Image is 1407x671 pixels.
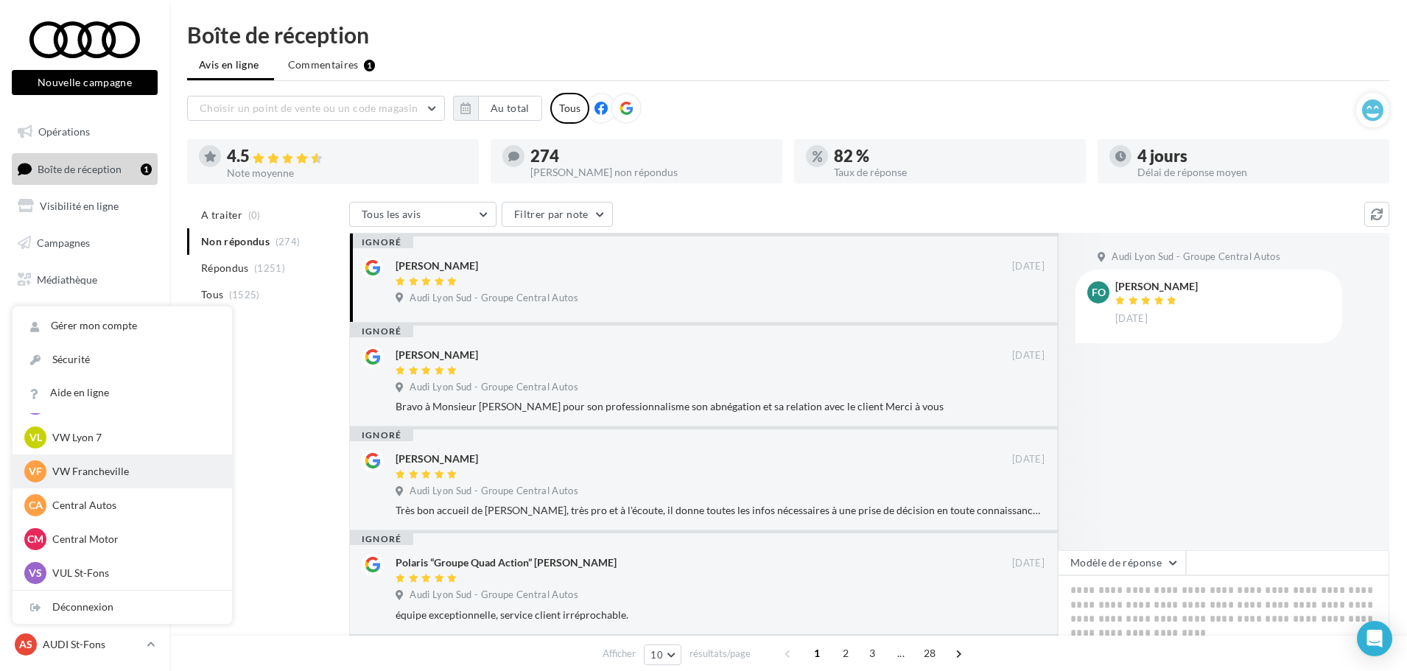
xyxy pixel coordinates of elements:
div: ignoré [350,429,413,441]
p: VUL St-Fons [52,566,214,580]
div: [PERSON_NAME] non répondus [530,167,771,178]
span: VF [29,464,42,479]
div: 4.5 [227,148,467,165]
span: Choisir un point de vente ou un code magasin [200,102,418,114]
a: Boîte de réception1 [9,153,161,185]
div: 1 [364,60,375,71]
span: Audi Lyon Sud - Groupe Central Autos [410,381,578,394]
a: Gérer mon compte [13,309,232,342]
div: ignoré [350,236,413,248]
button: Tous les avis [349,202,497,227]
a: Aide en ligne [13,376,232,410]
button: Au total [453,96,542,121]
div: 82 % [834,148,1074,164]
span: 3 [860,642,884,665]
button: Choisir un point de vente ou un code magasin [187,96,445,121]
span: [DATE] [1012,260,1045,273]
span: CA [29,498,43,513]
div: Bravo à Monsieur [PERSON_NAME] pour son professionnalisme son abnégation et sa relation avec le c... [396,399,1045,414]
div: Taux de réponse [834,167,1074,178]
a: Visibilité en ligne [9,191,161,222]
a: AS AUDI St-Fons [12,630,158,658]
button: Modèle de réponse [1058,550,1186,575]
span: (1525) [229,289,260,301]
span: [DATE] [1012,349,1045,362]
div: [PERSON_NAME] [396,452,478,466]
div: Note moyenne [227,168,467,178]
div: [PERSON_NAME] [1115,281,1198,292]
p: VW Francheville [52,464,214,479]
span: AS [19,637,32,652]
span: Visibilité en ligne [40,200,119,212]
a: Médiathèque [9,264,161,295]
a: Opérations [9,116,161,147]
span: CM [27,532,43,547]
span: ... [889,642,913,665]
span: (0) [248,209,261,221]
div: [PERSON_NAME] [396,259,478,273]
span: Commentaires [288,57,359,72]
span: [DATE] [1115,312,1148,326]
button: Filtrer par note [502,202,613,227]
div: [PERSON_NAME] [396,348,478,362]
div: ignoré [350,533,413,545]
a: Sécurité [13,343,232,376]
p: Central Motor [52,532,214,547]
div: Délai de réponse moyen [1137,167,1378,178]
div: Tous [550,93,589,124]
span: Tous [201,287,223,302]
span: FO [1092,285,1106,300]
span: [DATE] [1012,453,1045,466]
button: Nouvelle campagne [12,70,158,95]
div: Boîte de réception [187,24,1389,46]
div: Très bon accueil de [PERSON_NAME], très pro et à l'écoute, il donne toutes les infos nécessaires ... [396,503,1045,518]
span: VL [29,430,42,445]
span: A traiter [201,208,242,222]
span: Audi Lyon Sud - Groupe Central Autos [1112,250,1280,264]
span: (1251) [254,262,285,274]
span: 2 [834,642,857,665]
span: Boîte de réception [38,162,122,175]
span: Opérations [38,125,90,138]
div: Open Intercom Messenger [1357,621,1392,656]
p: VW Lyon 7 [52,430,214,445]
a: PLV et print personnalisable [9,301,161,344]
button: Au total [478,96,542,121]
div: Polaris “Groupe Quad Action” [PERSON_NAME] [396,555,617,570]
span: Médiathèque [37,273,97,285]
span: Afficher [603,647,636,661]
a: Campagnes [9,228,161,259]
div: 4 jours [1137,148,1378,164]
span: Tous les avis [362,208,421,220]
span: Audi Lyon Sud - Groupe Central Autos [410,485,578,498]
span: résultats/page [690,647,751,661]
button: 10 [644,644,681,665]
span: 28 [918,642,942,665]
div: 1 [141,164,152,175]
span: VS [29,566,42,580]
span: Répondus [201,261,249,275]
span: Audi Lyon Sud - Groupe Central Autos [410,589,578,602]
div: 274 [530,148,771,164]
div: équipe exceptionnelle, service client irréprochable. [396,608,1045,622]
div: Déconnexion [13,591,232,624]
p: Central Autos [52,498,214,513]
span: 1 [805,642,829,665]
span: [DATE] [1012,557,1045,570]
span: Campagnes [37,236,90,249]
div: ignoré [350,326,413,337]
span: Audi Lyon Sud - Groupe Central Autos [410,292,578,305]
p: AUDI St-Fons [43,637,141,652]
span: 10 [650,649,663,661]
